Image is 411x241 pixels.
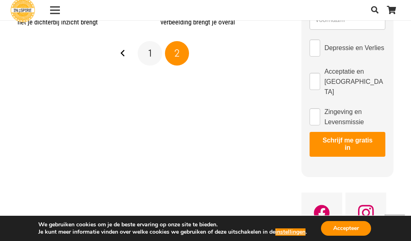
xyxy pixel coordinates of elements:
[321,221,371,236] button: Accepteer
[310,108,320,125] input: Zingeving en Levensmissie
[38,228,307,236] p: Je kunt meer informatie vinden over welke cookies we gebruiken of deze uitschakelen in de .
[310,132,385,157] button: Schrijf me gratis in
[324,107,385,127] span: Zingeving en Levensmissie
[138,41,162,66] a: Pagina 1
[301,193,342,233] a: Facebook
[324,43,384,53] span: Depressie en Verlies
[174,47,180,59] span: 2
[275,228,306,236] button: instellingen
[165,41,189,66] span: Pagina 2
[310,39,320,57] input: Depressie en Verlies
[324,66,385,97] span: Acceptatie en [GEOGRAPHIC_DATA]
[310,73,320,90] input: Acceptatie en [GEOGRAPHIC_DATA]
[18,9,140,26] a: Mindful: Het mooie van afstand nemen is dat het je dichterbij inzicht brengt
[160,9,264,26] a: Citaat – Logica brengt je van A naar B, verbeelding brengt je overal
[345,193,386,233] a: Instagram
[148,47,152,59] span: 1
[367,0,383,20] a: Zoeken
[385,215,405,235] a: Terug naar top
[38,221,307,228] p: We gebruiken cookies om je de beste ervaring op onze site te bieden.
